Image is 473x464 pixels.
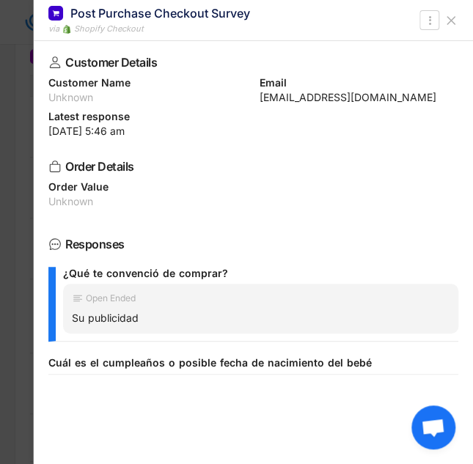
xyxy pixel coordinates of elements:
[48,111,458,122] div: Latest response
[48,92,248,103] div: Unknown
[86,294,136,303] div: Open Ended
[74,23,144,35] div: Shopify Checkout
[411,405,455,449] div: Chat abierto
[48,23,59,35] div: via
[422,12,437,29] button: 
[48,126,458,136] div: [DATE] 5:46 am
[65,238,435,250] div: Responses
[72,312,450,325] div: Su publicidad
[48,196,458,207] div: Unknown
[65,56,435,68] div: Customer Details
[62,25,71,34] img: 1156660_ecommerce_logo_shopify_icon%20%281%29.png
[260,78,459,88] div: Email
[70,5,250,21] div: Post Purchase Checkout Survey
[48,78,248,88] div: Customer Name
[63,267,447,280] div: ¿Qué te convenció de comprar?
[428,12,431,28] text: 
[48,182,458,192] div: Order Value
[260,92,459,103] div: [EMAIL_ADDRESS][DOMAIN_NAME]
[48,356,447,369] div: Cuál es el cumpleaños o posible fecha de nacimiento del bebé
[65,161,435,172] div: Order Details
